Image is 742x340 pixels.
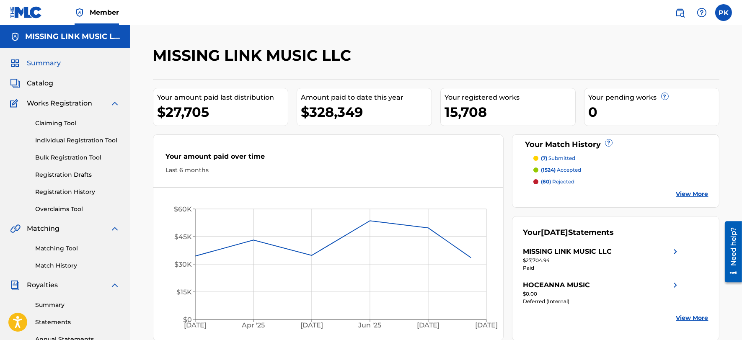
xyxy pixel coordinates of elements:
[35,261,120,270] a: Match History
[676,314,708,322] a: View More
[533,178,708,185] a: (60) rejected
[90,8,119,17] span: Member
[10,58,20,68] img: Summary
[541,228,568,237] span: [DATE]
[523,227,614,238] div: Your Statements
[183,316,192,324] tspan: $0
[445,103,575,121] div: 15,708
[719,218,742,285] iframe: Resource Center
[541,166,581,174] p: accepted
[241,321,265,329] tspan: Apr '25
[25,32,120,41] h5: MISSING LINK MUSIC LLC
[541,155,575,162] p: submitted
[35,244,120,253] a: Matching Tool
[27,224,59,234] span: Matching
[27,78,53,88] span: Catalog
[10,58,61,68] a: SummarySummary
[533,155,708,162] a: (7) submitted
[417,321,440,329] tspan: [DATE]
[301,103,432,121] div: $328,349
[589,93,719,103] div: Your pending works
[166,166,491,175] div: Last 6 months
[27,98,92,108] span: Works Registration
[10,6,42,18] img: MLC Logo
[35,153,120,162] a: Bulk Registration Tool
[10,280,20,290] img: Royalties
[541,155,547,161] span: (7)
[523,280,680,305] a: HOCEANNA MUSICright chevron icon$0.00Deferred (Internal)
[110,98,120,108] img: expand
[672,4,688,21] a: Public Search
[75,8,85,18] img: Top Rightsholder
[605,139,612,146] span: ?
[475,321,498,329] tspan: [DATE]
[27,280,58,290] span: Royalties
[10,78,20,88] img: Catalog
[675,8,685,18] img: search
[35,188,120,196] a: Registration History
[670,247,680,257] img: right chevron icon
[166,152,491,166] div: Your amount paid over time
[301,93,432,103] div: Amount paid to date this year
[35,318,120,327] a: Statements
[533,166,708,174] a: (1524) accepted
[523,264,680,272] div: Paid
[35,170,120,179] a: Registration Drafts
[676,190,708,198] a: View More
[35,205,120,214] a: Overclaims Tool
[110,280,120,290] img: expand
[523,257,680,264] div: $27,704.94
[697,8,707,18] img: help
[10,98,21,108] img: Works Registration
[10,32,20,42] img: Accounts
[358,321,381,329] tspan: Jun '25
[174,205,192,213] tspan: $60K
[693,4,710,21] div: Help
[176,288,192,296] tspan: $15K
[700,300,742,340] iframe: Chat Widget
[662,93,668,100] span: ?
[523,247,612,257] div: MISSING LINK MUSIC LLC
[158,103,288,121] div: $27,705
[153,46,356,65] h2: MISSING LINK MUSIC LLC
[445,93,575,103] div: Your registered works
[523,280,590,290] div: HOCEANNA MUSIC
[35,136,120,145] a: Individual Registration Tool
[10,78,53,88] a: CatalogCatalog
[35,119,120,128] a: Claiming Tool
[110,224,120,234] img: expand
[523,247,680,272] a: MISSING LINK MUSIC LLCright chevron icon$27,704.94Paid
[523,298,680,305] div: Deferred (Internal)
[541,178,551,185] span: (60)
[174,233,192,241] tspan: $45K
[523,139,708,150] div: Your Match History
[541,167,556,173] span: (1524)
[174,260,192,268] tspan: $30K
[715,4,732,21] div: User Menu
[27,58,61,68] span: Summary
[184,321,207,329] tspan: [DATE]
[300,321,323,329] tspan: [DATE]
[670,280,680,290] img: right chevron icon
[35,301,120,309] a: Summary
[10,224,21,234] img: Matching
[523,290,680,298] div: $0.00
[158,93,288,103] div: Your amount paid last distribution
[589,103,719,121] div: 0
[541,178,574,185] p: rejected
